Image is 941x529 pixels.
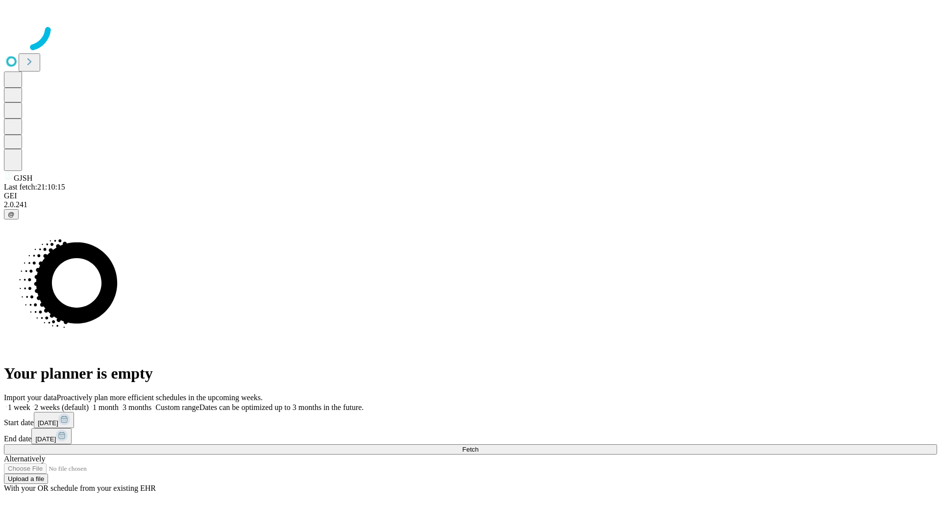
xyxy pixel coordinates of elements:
[34,412,74,428] button: [DATE]
[155,403,199,411] span: Custom range
[57,393,263,402] span: Proactively plan more efficient schedules in the upcoming weeks.
[4,484,156,492] span: With your OR schedule from your existing EHR
[4,192,937,200] div: GEI
[8,211,15,218] span: @
[4,183,65,191] span: Last fetch: 21:10:15
[4,428,937,444] div: End date
[4,200,937,209] div: 2.0.241
[4,444,937,455] button: Fetch
[93,403,119,411] span: 1 month
[4,209,19,219] button: @
[4,393,57,402] span: Import your data
[4,455,45,463] span: Alternatively
[31,428,72,444] button: [DATE]
[14,174,32,182] span: GJSH
[4,412,937,428] div: Start date
[4,364,937,383] h1: Your planner is empty
[34,403,89,411] span: 2 weeks (default)
[462,446,478,453] span: Fetch
[38,419,58,427] span: [DATE]
[8,403,30,411] span: 1 week
[123,403,151,411] span: 3 months
[35,435,56,443] span: [DATE]
[4,474,48,484] button: Upload a file
[199,403,364,411] span: Dates can be optimized up to 3 months in the future.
